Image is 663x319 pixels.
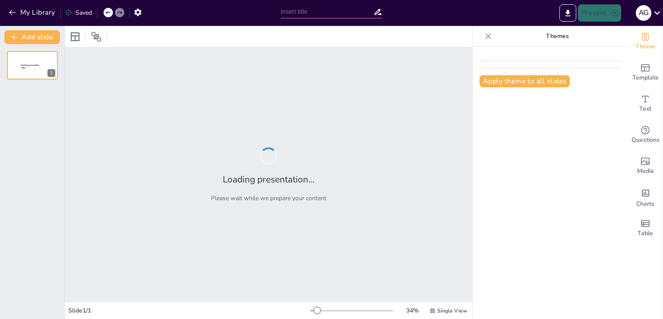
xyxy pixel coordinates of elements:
span: Position [91,32,101,42]
div: Add a table [628,213,663,244]
div: Layout [68,30,82,44]
button: My Library [6,6,59,19]
h2: Loading presentation... [223,173,315,185]
div: 1 [7,51,58,80]
div: Get real-time input from your audience [628,119,663,150]
span: Text [639,104,651,114]
span: Questions [631,135,660,145]
span: Charts [636,199,654,209]
input: Insert title [281,6,373,18]
div: 34 % [402,306,423,315]
button: A G [636,4,651,22]
span: Table [638,229,653,238]
button: Add slide [4,30,60,44]
p: Themes [495,26,619,47]
div: A G [636,5,651,21]
div: 1 [47,69,55,77]
div: Saved [65,9,92,17]
p: Please wait while we prepare your content [211,194,326,202]
div: Add text boxes [628,88,663,119]
button: Apply theme to all slides [480,75,570,87]
span: Sendsteps presentation editor [21,64,39,69]
div: Slide 1 / 1 [68,306,310,315]
span: Template [632,73,659,83]
div: Change the overall theme [628,26,663,57]
span: Media [637,166,654,176]
span: Single View [437,307,467,314]
div: Add images, graphics, shapes or video [628,150,663,182]
div: Add charts and graphs [628,182,663,213]
button: Export to PowerPoint [559,4,576,22]
div: Add ready made slides [628,57,663,88]
span: Theme [635,42,655,51]
button: Present [578,4,621,22]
